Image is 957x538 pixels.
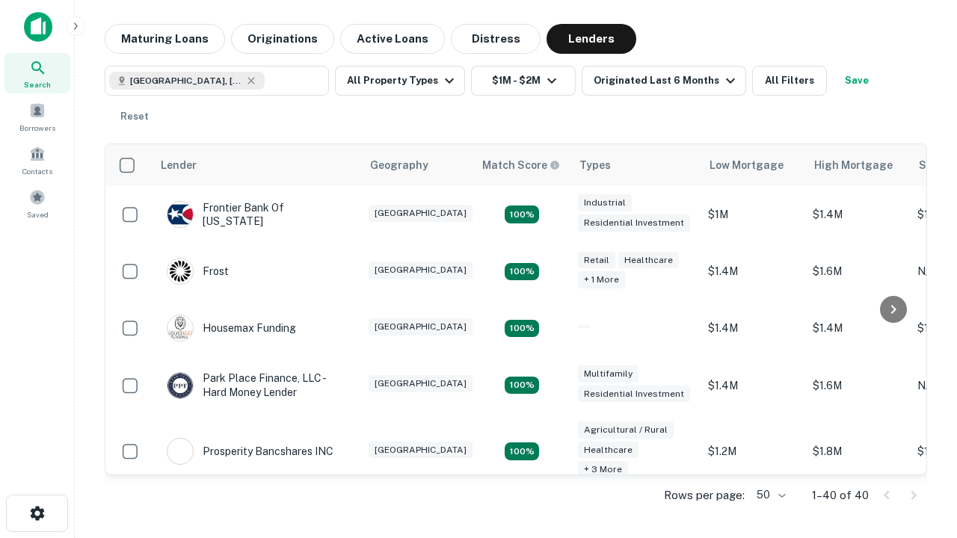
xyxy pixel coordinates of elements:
[361,144,473,186] th: Geography
[701,414,805,489] td: $1.2M
[369,375,473,392] div: [GEOGRAPHIC_DATA]
[701,186,805,243] td: $1M
[805,186,910,243] td: $1.4M
[578,214,690,232] div: Residential Investment
[805,414,910,489] td: $1.8M
[578,461,628,478] div: + 3 more
[582,66,746,96] button: Originated Last 6 Months
[167,315,296,341] div: Housemax Funding
[167,259,193,284] img: picture
[578,442,638,459] div: Healthcare
[482,157,557,173] h6: Match Score
[833,66,881,96] button: Save your search to get updates of matches that match your search criteria.
[547,24,636,54] button: Lenders
[814,156,893,174] div: High Mortgage
[578,365,638,383] div: Multifamily
[19,122,55,134] span: Borrowers
[4,96,70,137] a: Borrowers
[882,371,957,442] iframe: Chat Widget
[805,243,910,300] td: $1.6M
[570,144,701,186] th: Types
[701,300,805,356] td: $1.4M
[751,484,788,506] div: 50
[664,486,745,504] p: Rows per page:
[805,144,910,186] th: High Mortgage
[812,486,869,504] p: 1–40 of 40
[167,373,193,398] img: picture
[105,24,225,54] button: Maturing Loans
[505,377,539,395] div: Matching Properties: 4, hasApolloMatch: undefined
[335,66,465,96] button: All Property Types
[167,202,193,227] img: picture
[701,356,805,413] td: $1.4M
[752,66,827,96] button: All Filters
[505,320,539,338] div: Matching Properties: 4, hasApolloMatch: undefined
[701,144,805,186] th: Low Mortgage
[231,24,334,54] button: Originations
[27,208,49,220] span: Saved
[167,371,346,398] div: Park Place Finance, LLC - Hard Money Lender
[505,442,539,460] div: Matching Properties: 7, hasApolloMatch: undefined
[152,144,361,186] th: Lender
[578,421,674,439] div: Agricultural / Rural
[578,194,632,211] div: Industrial
[505,263,539,281] div: Matching Properties: 4, hasApolloMatch: undefined
[451,24,541,54] button: Distress
[579,156,611,174] div: Types
[482,157,560,173] div: Capitalize uses an advanced AI algorithm to match your search with the best lender. The match sco...
[505,205,539,223] div: Matching Properties: 4, hasApolloMatch: undefined
[369,318,473,336] div: [GEOGRAPHIC_DATA]
[370,156,428,174] div: Geography
[805,356,910,413] td: $1.6M
[22,165,52,177] span: Contacts
[369,262,473,279] div: [GEOGRAPHIC_DATA]
[167,438,333,465] div: Prosperity Bancshares INC
[111,102,159,132] button: Reset
[167,258,229,285] div: Frost
[369,205,473,222] div: [GEOGRAPHIC_DATA]
[167,439,193,464] img: picture
[594,72,739,90] div: Originated Last 6 Months
[167,315,193,341] img: picture
[24,12,52,42] img: capitalize-icon.png
[701,243,805,300] td: $1.4M
[24,78,51,90] span: Search
[167,201,346,228] div: Frontier Bank Of [US_STATE]
[4,140,70,180] a: Contacts
[4,53,70,93] a: Search
[578,252,615,269] div: Retail
[340,24,445,54] button: Active Loans
[805,300,910,356] td: $1.4M
[473,144,570,186] th: Capitalize uses an advanced AI algorithm to match your search with the best lender. The match sco...
[471,66,576,96] button: $1M - $2M
[130,74,242,87] span: [GEOGRAPHIC_DATA], [GEOGRAPHIC_DATA], [GEOGRAPHIC_DATA]
[618,252,679,269] div: Healthcare
[161,156,197,174] div: Lender
[369,442,473,459] div: [GEOGRAPHIC_DATA]
[578,271,625,288] div: + 1 more
[578,386,690,403] div: Residential Investment
[710,156,784,174] div: Low Mortgage
[4,183,70,223] a: Saved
